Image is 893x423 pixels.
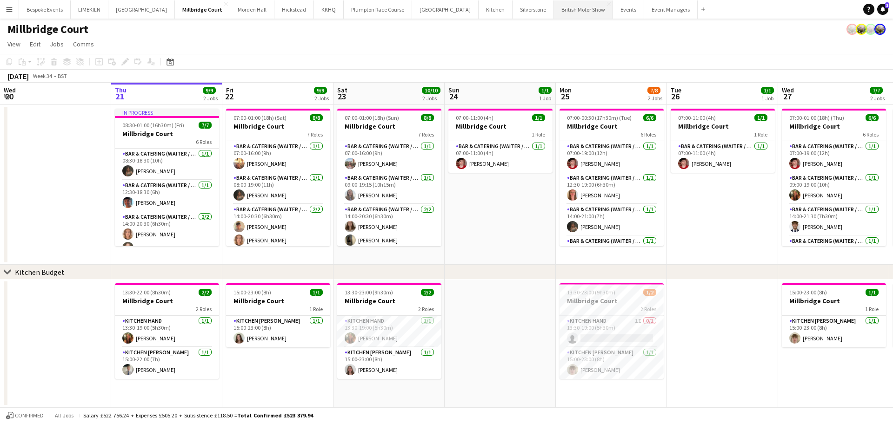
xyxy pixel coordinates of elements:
[7,40,20,48] span: View
[554,0,613,19] button: British Motor Show
[4,86,16,94] span: Wed
[412,0,479,19] button: [GEOGRAPHIC_DATA]
[196,138,212,145] span: 6 Roles
[513,0,554,19] button: Silverstone
[448,86,460,94] span: Sun
[233,289,271,296] span: 15:00-23:00 (8h)
[226,86,233,94] span: Fri
[226,141,330,173] app-card-role: Bar & Catering (Waiter / waitress)1/107:00-16:00 (9h)[PERSON_NAME]
[560,297,664,305] h3: Millbridge Court
[26,38,44,50] a: Edit
[560,283,664,379] app-job-card: 13:30-23:00 (9h30m)1/2Millbridge Court2 RolesKitchen Hand1I0/113:30-19:00 (5h30m) Kitchen [PERSON...
[782,316,886,347] app-card-role: Kitchen [PERSON_NAME]1/115:00-23:00 (8h)[PERSON_NAME]
[226,109,330,246] app-job-card: 07:00-01:00 (18h) (Sat)8/8Millbridge Court7 RolesBar & Catering (Waiter / waitress)1/107:00-16:00...
[337,283,441,379] app-job-card: 13:30-23:00 (9h30m)2/2Millbridge Court2 RolesKitchen Hand1/113:30-19:00 (5h30m)[PERSON_NAME]Kitch...
[2,91,16,102] span: 20
[199,289,212,296] span: 2/2
[648,95,662,102] div: 2 Jobs
[782,283,886,347] app-job-card: 15:00-23:00 (8h)1/1Millbridge Court1 RoleKitchen [PERSON_NAME]1/115:00-23:00 (8h)[PERSON_NAME]
[418,131,434,138] span: 7 Roles
[115,347,219,379] app-card-role: Kitchen [PERSON_NAME]1/115:00-22:00 (7h)[PERSON_NAME]
[203,87,216,94] span: 9/9
[782,173,886,204] app-card-role: Bar & Catering (Waiter / waitress)1/109:00-19:00 (10h)[PERSON_NAME]
[337,86,347,94] span: Sat
[309,306,323,312] span: 1 Role
[115,297,219,305] h3: Millbridge Court
[877,4,888,15] a: 3
[344,0,412,19] button: Plumpton Race Course
[314,95,329,102] div: 2 Jobs
[233,114,287,121] span: 07:00-01:00 (18h) (Sat)
[447,91,460,102] span: 24
[53,412,75,419] span: All jobs
[337,347,441,379] app-card-role: Kitchen [PERSON_NAME]1/115:00-23:00 (8h)[PERSON_NAME]
[789,114,844,121] span: 07:00-01:00 (18h) (Thu)
[274,0,314,19] button: Hickstead
[782,122,886,130] h3: Millbridge Court
[337,204,441,249] app-card-role: Bar & Catering (Waiter / waitress)2/214:00-20:30 (6h30m)[PERSON_NAME][PERSON_NAME]
[115,149,219,180] app-card-role: Bar & Catering (Waiter / waitress)1/108:30-18:30 (10h)[PERSON_NAME]
[115,316,219,347] app-card-role: Kitchen Hand1/113:30-19:00 (5h30m)[PERSON_NAME]
[754,114,767,121] span: 1/1
[782,109,886,246] app-job-card: 07:00-01:00 (18h) (Thu)6/6Millbridge Court6 RolesBar & Catering (Waiter / waitress)1/107:00-19:00...
[479,0,513,19] button: Kitchen
[678,114,716,121] span: 07:00-11:00 (4h)
[671,86,681,94] span: Tue
[83,412,313,419] div: Salary £522 756.24 + Expenses £505.20 + Subsistence £118.50 =
[448,109,553,173] app-job-card: 07:00-11:00 (4h)1/1Millbridge Court1 RoleBar & Catering (Waiter / waitress)1/107:00-11:00 (4h)[PE...
[15,412,44,419] span: Confirmed
[560,141,664,173] app-card-role: Bar & Catering (Waiter / waitress)1/107:00-19:00 (12h)[PERSON_NAME]
[640,131,656,138] span: 6 Roles
[560,86,572,94] span: Mon
[671,109,775,173] app-job-card: 07:00-11:00 (4h)1/1Millbridge Court1 RoleBar & Catering (Waiter / waitress)1/107:00-11:00 (4h)[PE...
[122,122,184,129] span: 08:30-01:00 (16h30m) (Fri)
[560,173,664,204] app-card-role: Bar & Catering (Waiter / waitress)1/112:30-19:00 (6h30m)[PERSON_NAME]
[647,87,660,94] span: 7/8
[115,86,127,94] span: Thu
[560,236,664,267] app-card-role: Bar & Catering (Waiter / waitress)1/114:00-22:30 (8h30m)
[422,95,440,102] div: 2 Jobs
[226,283,330,347] app-job-card: 15:00-23:00 (8h)1/1Millbridge Court1 RoleKitchen [PERSON_NAME]1/115:00-23:00 (8h)[PERSON_NAME]
[115,212,219,257] app-card-role: Bar & Catering (Waiter / waitress)2/214:00-20:30 (6h30m)[PERSON_NAME][PERSON_NAME]
[31,72,54,79] span: Week 34
[644,0,698,19] button: Event Managers
[539,87,552,94] span: 1/1
[567,289,615,296] span: 13:30-23:00 (9h30m)
[237,412,313,419] span: Total Confirmed £523 379.94
[532,114,545,121] span: 1/1
[115,180,219,212] app-card-role: Bar & Catering (Waiter / waitress)1/112:30-18:30 (6h)[PERSON_NAME]
[782,236,886,267] app-card-role: Bar & Catering (Waiter / waitress)1/114:00-23:00 (9h)
[782,297,886,305] h3: Millbridge Court
[115,109,219,116] div: In progress
[199,122,212,129] span: 7/7
[337,297,441,305] h3: Millbridge Court
[870,95,885,102] div: 2 Jobs
[761,95,773,102] div: 1 Job
[782,141,886,173] app-card-role: Bar & Catering (Waiter / waitress)1/107:00-19:00 (12h)[PERSON_NAME]
[789,289,827,296] span: 15:00-23:00 (8h)
[865,24,876,35] app-user-avatar: Staffing Manager
[337,316,441,347] app-card-role: Kitchen Hand1/113:30-19:00 (5h30m)[PERSON_NAME]
[421,289,434,296] span: 2/2
[448,141,553,173] app-card-role: Bar & Catering (Waiter / waitress)1/107:00-11:00 (4h)[PERSON_NAME]
[539,95,551,102] div: 1 Job
[870,87,883,94] span: 7/7
[669,91,681,102] span: 26
[560,204,664,236] app-card-role: Bar & Catering (Waiter / waitress)1/114:00-21:00 (7h)[PERSON_NAME]
[19,0,71,19] button: Bespoke Events
[230,0,274,19] button: Morden Hall
[115,109,219,246] div: In progress08:30-01:00 (16h30m) (Fri)7/7Millbridge Court6 RolesBar & Catering (Waiter / waitress)...
[337,109,441,246] app-job-card: 07:00-01:00 (18h) (Sun)8/8Millbridge Court7 RolesBar & Catering (Waiter / waitress)1/107:00-16:00...
[5,410,45,421] button: Confirmed
[846,24,858,35] app-user-avatar: Staffing Manager
[558,91,572,102] span: 25
[337,141,441,173] app-card-role: Bar & Catering (Waiter / waitress)1/107:00-16:00 (9h)[PERSON_NAME]
[50,40,64,48] span: Jobs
